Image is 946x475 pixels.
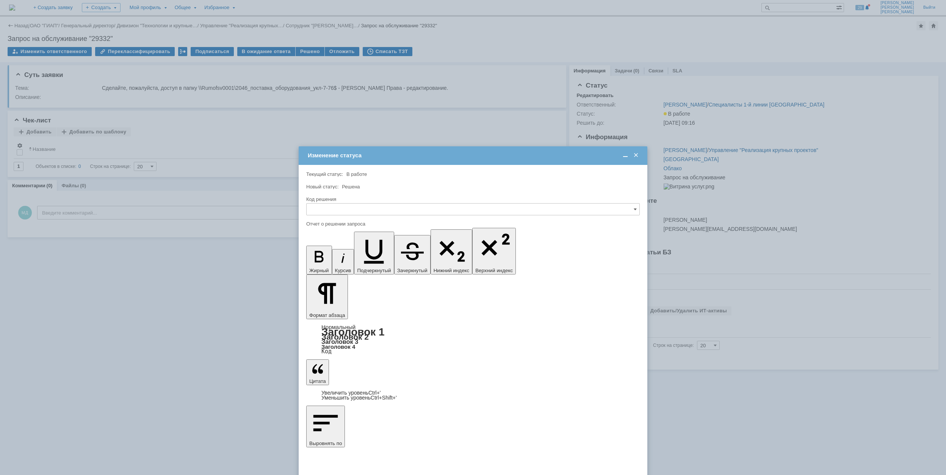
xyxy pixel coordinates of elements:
button: Курсив [332,249,354,274]
span: Ctrl+Shift+' [371,395,397,401]
a: Нормальный [321,324,356,330]
a: Код [321,348,332,355]
span: Закрыть [632,152,640,159]
span: Решена [342,184,360,190]
a: Заголовок 1 [321,326,385,338]
span: Выровнять по [309,441,342,446]
span: Курсив [335,268,351,273]
span: Подчеркнутый [357,268,391,273]
span: Зачеркнутый [397,268,428,273]
button: Нижний индекс [431,229,473,274]
label: Новый статус: [306,184,339,190]
button: Формат абзаца [306,274,348,319]
button: Зачеркнутый [394,235,431,274]
button: Верхний индекс [472,228,516,274]
span: Ctrl+' [368,390,381,396]
a: Заголовок 2 [321,332,369,341]
span: Жирный [309,268,329,273]
a: Заголовок 4 [321,343,355,350]
span: Свернуть (Ctrl + M) [622,152,629,159]
button: Цитата [306,359,329,385]
span: Формат абзаца [309,312,345,318]
span: Нижний индекс [434,268,470,273]
span: Цитата [309,378,326,384]
div: Цитата [306,390,640,400]
button: Жирный [306,246,332,274]
div: Изменение статуса [308,152,640,159]
span: В работе [346,171,367,177]
a: Increase [321,390,381,396]
div: Отчет о решении запроса [306,221,638,226]
div: Код решения [306,197,638,202]
a: Decrease [321,395,397,401]
label: Текущий статус: [306,171,343,177]
div: Формат абзаца [306,325,640,354]
a: Заголовок 3 [321,338,358,345]
span: Верхний индекс [475,268,513,273]
button: Выровнять по [306,406,345,447]
button: Подчеркнутый [354,232,394,274]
